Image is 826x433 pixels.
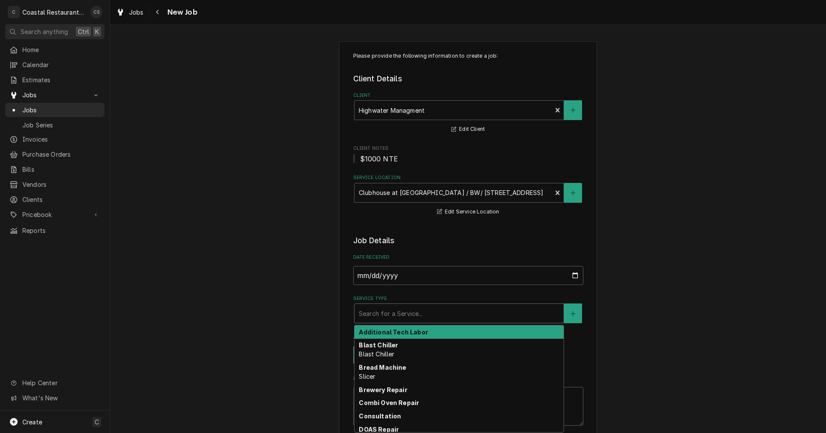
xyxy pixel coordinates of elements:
[353,375,583,382] label: Reason For Call
[353,145,583,164] div: Client Notes
[353,92,583,99] label: Client
[22,378,99,387] span: Help Center
[353,254,583,285] div: Date Received
[570,311,576,317] svg: Create New Service
[22,60,100,69] span: Calendar
[22,8,86,17] div: Coastal Restaurant Repair
[5,162,105,176] a: Bills
[5,24,105,39] button: Search anythingCtrlK
[359,386,407,393] strong: Brewery Repair
[5,391,105,405] a: Go to What's New
[570,107,576,113] svg: Create New Client
[359,350,394,358] span: Blast Chiller
[5,147,105,161] a: Purchase Orders
[22,90,87,99] span: Jobs
[436,207,501,217] button: Edit Service Location
[353,295,583,323] div: Service Type
[5,376,105,390] a: Go to Help Center
[353,92,583,135] div: Client
[360,155,398,163] span: $1000 NTE
[95,418,99,427] span: C
[353,145,583,152] span: Client Notes
[90,6,102,18] div: Chris Sockriter's Avatar
[22,210,87,219] span: Pricebook
[5,73,105,87] a: Estimates
[5,177,105,192] a: Vendors
[353,52,583,60] p: Please provide the following information to create a job:
[5,223,105,238] a: Reports
[78,27,89,36] span: Ctrl
[359,412,401,420] strong: Consultation
[570,190,576,196] svg: Create New Location
[353,73,583,84] legend: Client Details
[5,207,105,222] a: Go to Pricebook
[564,303,582,323] button: Create New Service
[5,132,105,146] a: Invoices
[353,334,583,341] label: Job Type
[359,399,419,406] strong: Combi Oven Repair
[353,154,583,164] span: Client Notes
[129,8,144,17] span: Jobs
[113,5,147,19] a: Jobs
[5,118,105,132] a: Job Series
[22,393,99,402] span: What's New
[22,75,100,84] span: Estimates
[5,88,105,102] a: Go to Jobs
[359,426,399,433] strong: DOAS Repair
[22,150,100,159] span: Purchase Orders
[359,364,406,371] strong: Bread Machine
[21,27,68,36] span: Search anything
[95,27,99,36] span: K
[5,192,105,207] a: Clients
[353,334,583,365] div: Job Type
[353,174,583,217] div: Service Location
[353,266,583,285] input: yyyy-mm-dd
[22,195,100,204] span: Clients
[22,226,100,235] span: Reports
[22,165,100,174] span: Bills
[151,5,165,19] button: Navigate back
[22,135,100,144] span: Invoices
[564,100,582,120] button: Create New Client
[359,328,428,336] strong: Additional Tech Labor
[165,6,197,18] span: New Job
[5,103,105,117] a: Jobs
[353,174,583,181] label: Service Location
[564,183,582,203] button: Create New Location
[353,254,583,261] label: Date Received
[8,6,20,18] div: C
[359,341,398,349] strong: Blast Chiller
[5,58,105,72] a: Calendar
[22,105,100,114] span: Jobs
[353,375,583,426] div: Reason For Call
[22,180,100,189] span: Vendors
[353,235,583,246] legend: Job Details
[22,418,42,426] span: Create
[450,124,486,135] button: Edit Client
[22,121,100,130] span: Job Series
[5,43,105,57] a: Home
[22,45,100,54] span: Home
[90,6,102,18] div: CS
[353,295,583,302] label: Service Type
[359,373,375,380] span: Slicer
